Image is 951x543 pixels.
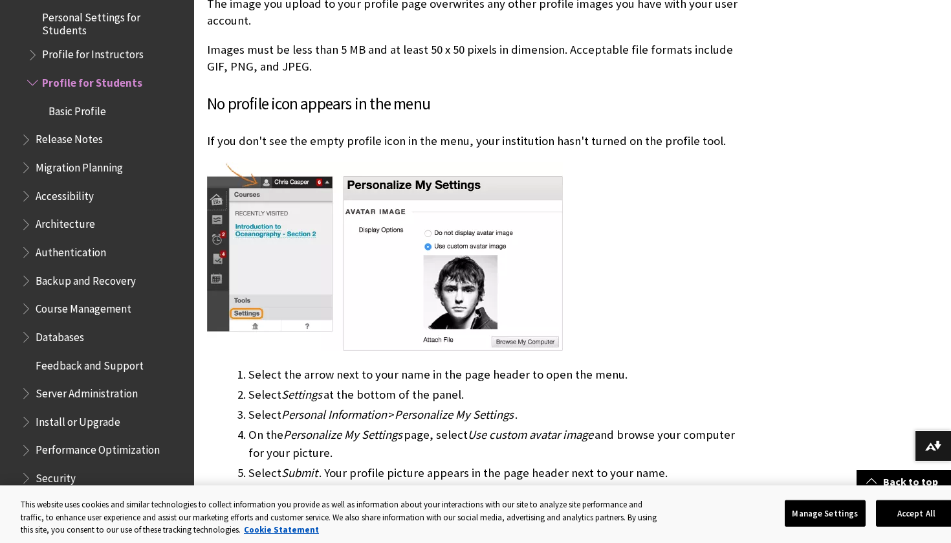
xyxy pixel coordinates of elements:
[248,464,747,482] li: Select . Your profile picture appears in the page header next to your name.
[36,382,138,400] span: Server Administration
[36,185,94,203] span: Accessibility
[395,407,514,422] span: Personalize My Settings
[248,366,747,384] li: Select the arrow next to your name in the page header to open the menu.
[36,129,103,146] span: Release Notes
[36,214,95,231] span: Architecture
[857,470,951,494] a: Back to top
[36,467,76,485] span: Security
[42,72,142,89] span: Profile for Students
[283,427,402,442] span: Personalize My Settings
[36,411,120,428] span: Install or Upgrade
[207,41,747,75] p: Images must be less than 5 MB and at least 50 x 50 pixels in dimension. Acceptable file formats i...
[248,426,747,462] li: On the page, select and browse your computer for your picture.
[42,44,144,61] span: Profile for Instructors
[36,326,84,344] span: Databases
[21,498,666,537] div: This website uses cookies and similar technologies to collect information you provide as well as ...
[281,407,387,422] span: Personal Information
[248,406,747,424] li: Select > .
[207,133,747,150] p: If you don't see the empty profile icon in the menu, your institution hasn't turned on the profil...
[244,524,319,535] a: More information about your privacy, opens in a new tab
[281,465,318,480] span: Submit
[248,386,747,404] li: Select at the bottom of the panel.
[42,6,185,37] span: Personal Settings for Students
[49,100,106,118] span: Basic Profile
[36,157,123,174] span: Migration Planning
[36,298,131,315] span: Course Management
[207,92,747,116] h3: No profile icon appears in the menu
[36,439,160,457] span: Performance Optimization
[281,387,322,402] span: Settings
[468,427,593,442] span: Use custom avatar image
[36,241,106,259] span: Authentication
[785,500,866,527] button: Manage Settings
[36,355,144,372] span: Feedback and Support
[36,270,136,287] span: Backup and Recovery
